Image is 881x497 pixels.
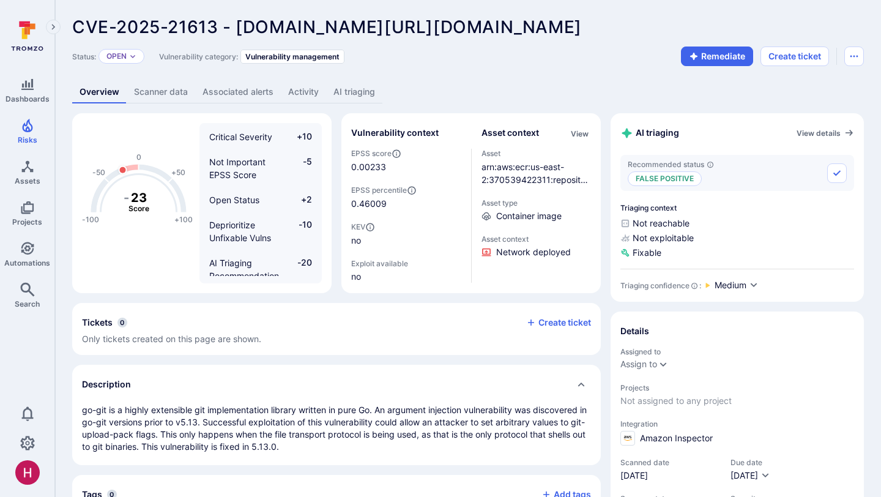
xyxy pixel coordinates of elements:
span: Recommended status [628,160,714,169]
span: Medium [715,279,746,291]
span: Status: [72,52,96,61]
h2: Details [620,325,649,337]
button: Options menu [844,47,864,66]
tspan: 23 [131,190,147,205]
span: Not Important EPSS Score [209,157,266,180]
span: Asset [481,149,592,158]
span: CVE-2025-21613 - [DOMAIN_NAME][URL][DOMAIN_NAME] [72,17,582,37]
span: Projects [620,383,854,392]
span: -5 [289,155,312,181]
span: +10 [289,130,312,143]
span: Triaging context [620,203,854,212]
div: Collapse [72,303,601,355]
a: Activity [281,81,326,103]
i: Expand navigation menu [49,22,58,32]
button: Open [106,51,127,61]
div: Vulnerability management [240,50,344,64]
span: no [351,271,461,283]
text: Score [128,204,149,213]
span: Dashboards [6,94,50,103]
text: +50 [171,168,185,177]
span: AI Triaging Recommendation (Medium Confidence) - False Positive [209,258,279,319]
svg: AI triaging agent's recommendation for vulnerability status [707,161,714,168]
a: Scanner data [127,81,195,103]
a: Associated alerts [195,81,281,103]
img: ACg8ocKzQzwPSwOZT_k9C736TfcBpCStqIZdMR9gXOhJgTaH9y_tsw=s96-c [15,460,40,485]
div: Collapse description [72,365,601,404]
span: 0.46009 [351,198,461,210]
span: Assigned to [620,347,854,356]
div: Harshil Parikh [15,460,40,485]
a: Overview [72,81,127,103]
span: Risks [18,135,37,144]
h2: Tickets [82,316,113,329]
section: tickets card [72,303,601,355]
button: Assign to [620,359,657,369]
span: EPSS percentile [351,185,461,195]
button: Create ticket [526,317,591,328]
span: Open Status [209,195,259,205]
span: Click to view evidence [496,246,571,258]
h2: Vulnerability context [351,127,439,139]
span: +2 [289,193,312,206]
span: -20 [289,256,312,321]
span: -10 [289,219,312,244]
div: Click to view all asset context details [568,127,591,140]
h2: Description [82,378,131,390]
button: Expand dropdown [129,53,136,60]
button: Medium [715,279,759,292]
span: Projects [12,217,42,226]
p: go-git is a highly extensible git implementation library written in pure Go. An argument injectio... [82,404,591,453]
span: Not reachable [620,217,854,230]
span: KEV [351,222,461,232]
h2: AI triaging [620,127,679,140]
span: Integration [620,419,854,428]
tspan: - [124,190,129,205]
span: Search [15,299,40,308]
a: View details [797,128,854,138]
span: Fixable [620,247,854,259]
span: Not assigned to any project [620,395,854,407]
h2: Asset context [481,127,539,139]
span: Scanned date [620,458,718,467]
span: Container image [496,210,562,222]
button: Expand dropdown [658,359,668,369]
span: Due date [730,458,770,467]
span: Exploit available [351,259,408,268]
button: View [568,129,591,138]
div: Vulnerability tabs [72,81,864,103]
button: Accept recommended status [827,163,847,183]
text: -100 [82,215,99,224]
span: Not exploitable [620,232,854,244]
a: arn:aws:ecr:us-east-2:370539422311:repository/terrascan/sha256:99fb441c0d3cb1fceda4f5f4a893b88694... [481,162,591,236]
span: [DATE] [730,470,758,480]
a: AI triaging [326,81,382,103]
button: Remediate [681,47,753,66]
text: +100 [174,215,193,224]
div: Triaging confidence : [620,281,701,290]
span: 0.00233 [351,161,386,173]
button: Expand navigation menu [46,20,61,34]
div: Due date field [730,458,770,482]
button: [DATE] [730,469,770,482]
span: Amazon Inspector [640,432,713,444]
span: Vulnerability category: [159,52,238,61]
span: Automations [4,258,50,267]
text: 0 [136,152,141,162]
g: The vulnerability score is based on the parameters defined in the settings [114,190,163,214]
span: Assets [15,176,40,185]
span: no [351,234,461,247]
span: Deprioritize Unfixable Vulns [209,220,271,243]
p: False positive [628,171,702,186]
button: Create ticket [760,47,829,66]
span: Only tickets created on this page are shown. [82,334,261,344]
span: Asset type [481,198,592,207]
span: 0 [117,318,127,327]
span: EPSS score [351,149,461,159]
svg: AI Triaging Agent self-evaluates the confidence behind recommended status based on the depth and ... [691,282,698,290]
span: [DATE] [620,469,718,482]
text: -50 [92,168,105,177]
span: Asset context [481,234,592,244]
